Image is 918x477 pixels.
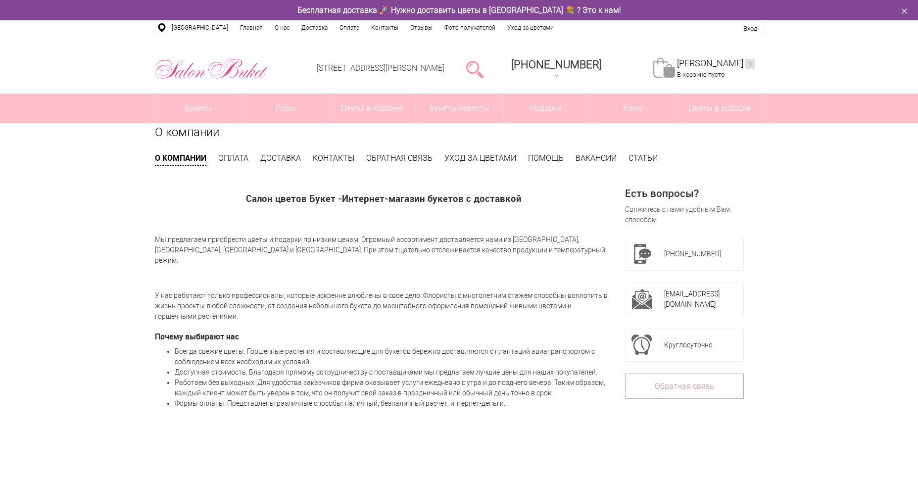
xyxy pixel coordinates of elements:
p: Мы предлагаем приобрести цветы и подарки по низким ценам. Огромный ассортимент доставляется нами ... [155,210,613,290]
a: Доставка [260,153,301,163]
li: Всегда свежие цветы. Горшечные растения и составляющие для букетов бережно доставляются с плантац... [175,346,613,367]
ins: 0 [745,59,755,69]
a: Статьи [628,153,658,163]
a: Подарки [503,94,589,123]
a: Уход за цветами [501,20,560,35]
div: [PHONE_NUMBER] [511,58,602,71]
b: Почему выбирают нас [155,331,239,342]
a: Контакты [313,153,354,163]
span: Салон цветов Букет - [246,192,342,204]
a: Букеты [155,94,242,123]
div: Бесплатная доставка 🚀 Нужно доставить цветы в [GEOGRAPHIC_DATA] 💐 ? Это к нам! [147,5,771,15]
li: Формы оплаты. Представлены различные способы: наличный, безналичный расчет, интернет-деньги. [175,398,613,409]
div: Есть вопросы? [625,188,744,198]
img: Цветы Нижний Новгород [155,56,268,82]
p: У нас работают только профессионалы, которые искренне влюблены в свое дело. Флористы с многолетни... [155,290,613,322]
a: Вакансии [576,153,617,163]
a: Уход за цветами [444,153,516,163]
a: Цветы в корзине [329,94,416,123]
div: [PHONE_NUMBER] [664,243,737,264]
a: О нас [269,20,295,35]
a: [GEOGRAPHIC_DATA] [166,20,234,35]
a: [EMAIL_ADDRESS][DOMAIN_NAME] [664,290,720,308]
div: Круглосуточно [664,334,737,355]
h1: О компании [155,123,764,141]
a: Розы [242,94,329,123]
span: Интернет-магазин букетов с доставкой [342,192,522,204]
a: Оплата [218,153,248,163]
a: Цветы в коробке [676,94,763,123]
a: Главная [234,20,269,35]
a: Букеты невесты [416,94,502,123]
li: Доступная стоимость. Благодаря прямому сотрудничеству с поставщиками мы предлагаем лучшие цены дл... [175,367,613,378]
a: [STREET_ADDRESS][PERSON_NAME] [317,63,444,73]
a: [PHONE_NUMBER] [505,55,608,83]
a: Помощь [528,153,564,163]
a: Фото получателей [438,20,501,35]
span: В корзине пусто [677,71,725,78]
li: Работаем без выходных. Для удобства заказчиков фирма оказывает услуги ежедневно с утра и до поздн... [175,378,613,398]
a: [PERSON_NAME] [677,58,755,69]
a: О компании [155,152,206,166]
div: Свяжитесь с нами удобным Вам способом [625,204,744,225]
a: Контакты [365,20,404,35]
a: Вход [743,25,757,32]
a: Обратная связь [366,153,433,163]
span: Кому [589,94,676,123]
a: Обратная связь [625,374,744,399]
a: Оплата [334,20,365,35]
a: Доставка [295,20,334,35]
a: Отзывы [404,20,438,35]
